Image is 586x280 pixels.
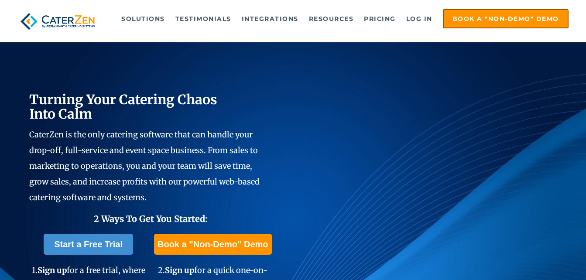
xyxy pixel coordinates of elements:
[94,213,208,224] span: 2 Ways To Get You Started:
[443,9,569,28] a: Book a "Non-Demo" Demo
[38,265,67,275] span: Sign up
[237,10,303,27] a: Integrations
[44,234,133,255] a: Start a Free Trial
[17,9,97,34] img: caterzen
[171,10,236,27] a: Testimonials
[508,246,576,270] iframe: Help widget launcher
[117,10,169,27] a: Solutions
[305,10,358,27] a: Resources
[165,265,194,275] span: Sign up
[360,10,400,27] a: Pricing
[29,91,217,122] span: Turning Your Catering Chaos Into Calm
[112,9,569,28] div: Navigation Menu
[402,10,437,27] a: Log in
[154,234,271,255] a: Book a "Non-Demo" Demo
[29,130,260,202] span: CaterZen is the only catering software that can handle your drop-off, full-service and event spac...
